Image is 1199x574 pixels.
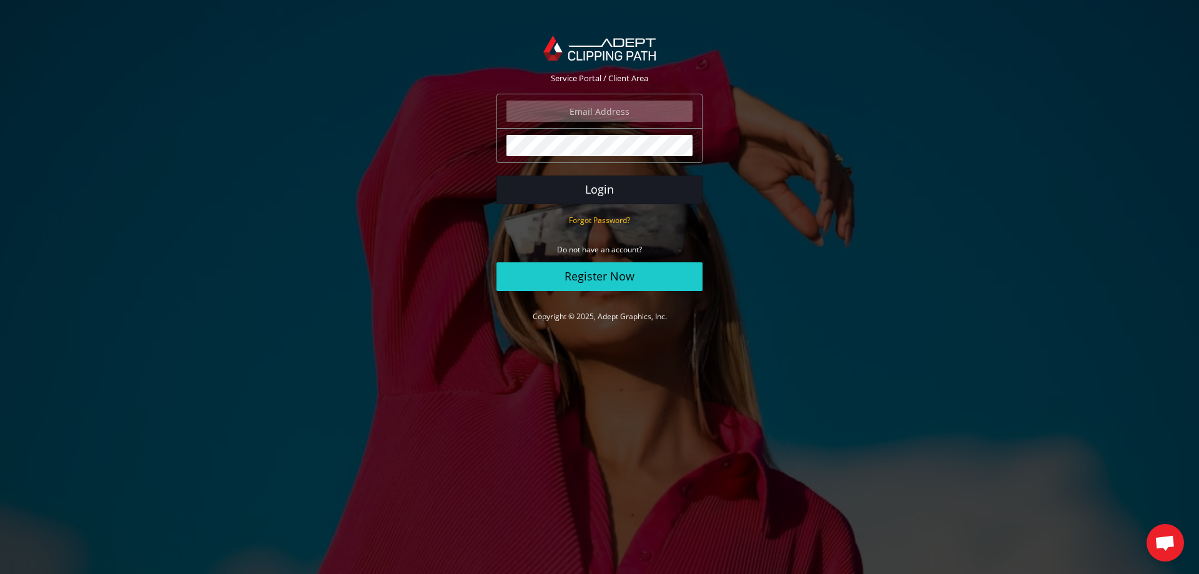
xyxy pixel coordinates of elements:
div: Open de chat [1147,524,1184,562]
small: Forgot Password? [569,215,630,225]
button: Login [496,176,703,204]
input: Email Address [506,101,693,122]
a: Forgot Password? [569,214,630,225]
a: Register Now [496,262,703,291]
img: Adept Graphics [543,36,655,61]
small: Do not have an account? [557,244,642,255]
span: Service Portal / Client Area [551,72,648,84]
a: Copyright © 2025, Adept Graphics, Inc. [533,311,667,322]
